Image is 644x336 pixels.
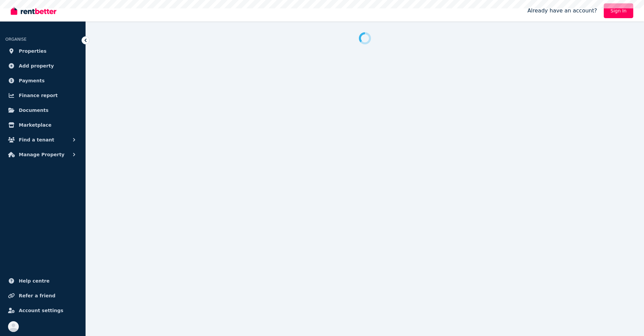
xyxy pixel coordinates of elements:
a: Refer a friend [5,289,80,302]
a: Account settings [5,304,80,317]
span: ORGANISE [5,37,26,42]
a: Documents [5,103,80,117]
span: Find a tenant [19,136,54,144]
a: Sign In [604,3,633,18]
a: Finance report [5,89,80,102]
span: Payments [19,77,45,85]
span: Already have an account? [527,7,597,15]
span: Properties [19,47,47,55]
span: Account settings [19,306,63,314]
a: Marketplace [5,118,80,132]
button: Find a tenant [5,133,80,146]
span: Documents [19,106,49,114]
a: Properties [5,44,80,58]
a: Payments [5,74,80,87]
span: Refer a friend [19,292,55,300]
span: Finance report [19,91,58,99]
img: RentBetter [11,6,56,16]
span: Marketplace [19,121,51,129]
span: Help centre [19,277,50,285]
span: Manage Property [19,151,64,159]
a: Add property [5,59,80,73]
button: Manage Property [5,148,80,161]
a: Help centre [5,274,80,288]
span: Add property [19,62,54,70]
